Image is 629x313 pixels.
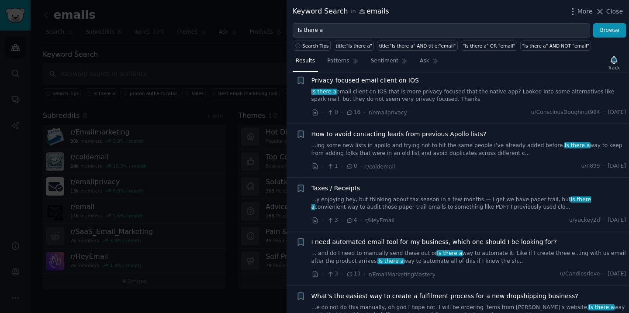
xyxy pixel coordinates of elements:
span: Is there a [311,89,337,95]
div: "Is there a" OR "email" [463,43,515,49]
span: Is there a [377,258,404,264]
span: 0 [346,162,357,170]
div: "Is there a" AND NOT "email" [522,43,589,49]
span: · [363,108,365,117]
span: · [322,270,324,279]
span: · [322,108,324,117]
span: Sentiment [371,57,398,65]
a: Privacy focused email client on IOS [311,76,419,85]
a: Taxes / Receipts [311,184,360,193]
a: ...ing some new lists in apollo and trying not to hit the same people i’ve already added before.I... [311,142,626,157]
span: Is there a [564,142,591,148]
span: r/EmailMarketingMastery [369,272,435,278]
a: Patterns [324,54,361,72]
button: Browse [593,23,626,38]
a: Sentiment [368,54,411,72]
span: u/Candlesrlove [560,270,600,278]
span: [DATE] [608,217,626,224]
span: u/yuckey2d [569,217,600,224]
span: [DATE] [608,270,626,278]
span: Results [296,57,315,65]
span: u/n899 [581,162,600,170]
button: Search Tips [293,41,331,51]
div: Keyword Search emails [293,6,389,17]
a: How to avoid contacting leads from previous Apollo lists? [311,130,487,139]
span: Patterns [327,57,349,65]
a: Results [293,54,318,72]
span: [DATE] [608,109,626,117]
span: [DATE] [608,162,626,170]
span: · [341,162,343,171]
a: ... and do I need to manually send these out orIs there away to automate it. Like if I create thr... [311,250,626,265]
span: · [322,216,324,225]
div: title:"Is there a" [336,43,372,49]
span: · [341,270,343,279]
a: What's the easiest way to create a fulfilment process for a new dropshipping business? [311,292,578,301]
span: 16 [346,109,360,117]
a: title:"Is there a" [334,41,374,51]
span: Close [606,7,623,16]
span: in [351,8,356,16]
a: title:"Is there a" AND title:"email" [377,41,458,51]
div: title:"Is there a" AND title:"email" [379,43,456,49]
span: · [360,162,362,171]
span: r/coldemail [365,164,395,170]
button: Track [605,54,623,72]
span: · [341,108,343,117]
span: 0 [327,109,338,117]
span: · [363,270,365,279]
div: Track [608,65,620,71]
span: Is there a [436,250,463,256]
span: · [360,216,362,225]
span: Search Tips [302,43,329,49]
a: "Is there a" AND NOT "email" [520,41,591,51]
span: 3 [327,217,338,224]
span: · [603,270,605,278]
span: More [577,7,593,16]
span: 3 [327,270,338,278]
span: Is there a [588,304,615,310]
span: 13 [346,270,360,278]
span: · [322,162,324,171]
span: · [341,216,343,225]
span: · [603,109,605,117]
span: r/HeyEmail [365,217,394,224]
span: 1 [327,162,338,170]
input: Try a keyword related to your business [293,23,590,38]
a: ...y enjoying hey, but thinking about tax season in a few months — I get we have paper trail, but... [311,196,626,211]
a: Is there aemail client on IOS that is more privacy focused that the native app? Looked into some ... [311,88,626,103]
span: Ask [420,57,429,65]
span: r/emailprivacy [369,110,407,116]
button: More [568,7,593,16]
span: 4 [346,217,357,224]
button: Close [595,7,623,16]
span: · [603,162,605,170]
a: I need automated email tool for my business, which one should I be looking for? [311,237,557,247]
span: · [603,217,605,224]
a: "Is there a" OR "email" [461,41,517,51]
a: Ask [417,54,442,72]
span: u/ConsciousDoughnut984 [531,109,600,117]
